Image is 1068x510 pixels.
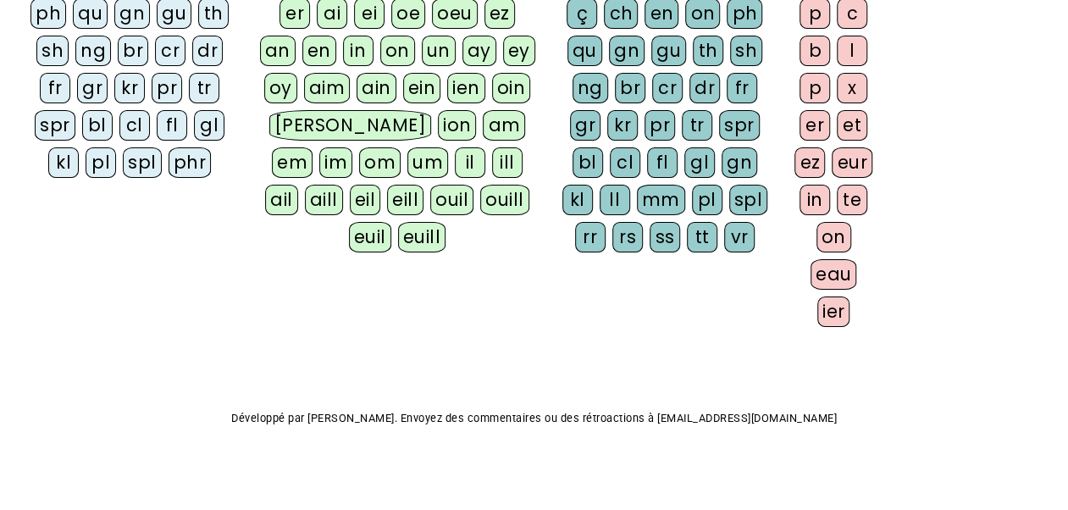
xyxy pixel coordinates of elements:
div: cl [119,110,150,141]
div: vr [724,222,755,252]
div: en [302,36,336,66]
div: kl [562,185,593,215]
div: gn [609,36,645,66]
div: ey [503,36,535,66]
div: cr [155,36,185,66]
div: ail [265,185,298,215]
div: an [260,36,296,66]
div: l [837,36,867,66]
div: ion [438,110,477,141]
div: er [800,110,830,141]
div: im [319,147,352,178]
div: oin [492,73,531,103]
div: br [118,36,148,66]
div: eau [811,259,857,290]
div: qu [567,36,602,66]
div: fl [647,147,678,178]
div: te [837,185,867,215]
div: ill [492,147,523,178]
p: Développé par [PERSON_NAME]. Envoyez des commentaires ou des rétroactions à [EMAIL_ADDRESS][DOMAI... [14,408,1054,429]
div: cl [610,147,640,178]
div: ein [403,73,441,103]
div: spr [719,110,760,141]
div: b [800,36,830,66]
div: eill [387,185,423,215]
div: ss [650,222,680,252]
div: ng [75,36,111,66]
div: phr [169,147,212,178]
div: p [800,73,830,103]
div: em [272,147,313,178]
div: ouil [430,185,473,215]
div: in [343,36,374,66]
div: et [837,110,867,141]
div: gu [651,36,686,66]
div: tt [687,222,717,252]
div: euil [349,222,391,252]
div: dr [192,36,223,66]
div: sh [36,36,69,66]
div: spr [35,110,75,141]
div: pr [152,73,182,103]
div: cr [652,73,683,103]
div: ouill [480,185,528,215]
div: spl [729,185,768,215]
div: il [455,147,485,178]
div: kr [114,73,145,103]
div: ez [794,147,825,178]
div: tr [189,73,219,103]
div: rs [612,222,643,252]
div: gr [570,110,600,141]
div: aill [305,185,343,215]
div: gl [194,110,224,141]
div: ng [573,73,608,103]
div: kl [48,147,79,178]
div: ay [462,36,496,66]
div: sh [730,36,762,66]
div: gl [684,147,715,178]
div: un [422,36,456,66]
div: mm [637,185,685,215]
div: br [615,73,645,103]
div: ien [447,73,485,103]
div: aim [304,73,351,103]
div: [PERSON_NAME] [269,110,431,141]
div: pl [692,185,722,215]
div: ier [817,297,850,327]
div: ain [357,73,396,103]
div: fr [727,73,757,103]
div: bl [82,110,113,141]
div: gr [77,73,108,103]
div: in [800,185,830,215]
div: am [483,110,525,141]
div: gn [722,147,757,178]
div: eil [350,185,381,215]
div: spl [123,147,162,178]
div: ll [600,185,630,215]
div: th [693,36,723,66]
div: rr [575,222,606,252]
div: bl [573,147,603,178]
div: euill [398,222,445,252]
div: eur [832,147,872,178]
div: oy [264,73,297,103]
div: tr [682,110,712,141]
div: um [407,147,448,178]
div: x [837,73,867,103]
div: kr [607,110,638,141]
div: pr [645,110,675,141]
div: on [380,36,415,66]
div: fr [40,73,70,103]
div: om [359,147,401,178]
div: fl [157,110,187,141]
div: pl [86,147,116,178]
div: dr [689,73,720,103]
div: on [816,222,851,252]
